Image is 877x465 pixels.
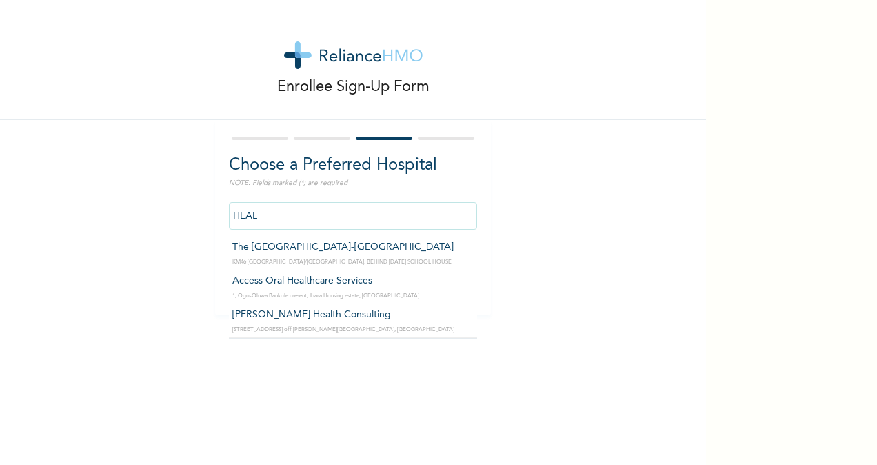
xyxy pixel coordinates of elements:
[229,178,477,188] p: NOTE: Fields marked (*) are required
[232,274,474,288] p: Access Oral Healthcare Services
[229,202,477,230] input: Search by name, address or governorate
[232,292,474,300] p: 1, Ogo-Oluwa Bankole cresent, Ibara Housing estate, [GEOGRAPHIC_DATA]
[232,308,474,322] p: [PERSON_NAME] Health Consulting
[232,326,474,334] p: [STREET_ADDRESS] off [PERSON_NAME][GEOGRAPHIC_DATA], [GEOGRAPHIC_DATA]
[232,240,474,255] p: The [GEOGRAPHIC_DATA]-[GEOGRAPHIC_DATA]
[229,153,477,178] h2: Choose a Preferred Hospital
[277,76,430,99] p: Enrollee Sign-Up Form
[284,41,423,69] img: logo
[232,258,474,266] p: KM46 [GEOGRAPHIC_DATA]/[GEOGRAPHIC_DATA], BEHIND [DATE] SCHOOL HOUSE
